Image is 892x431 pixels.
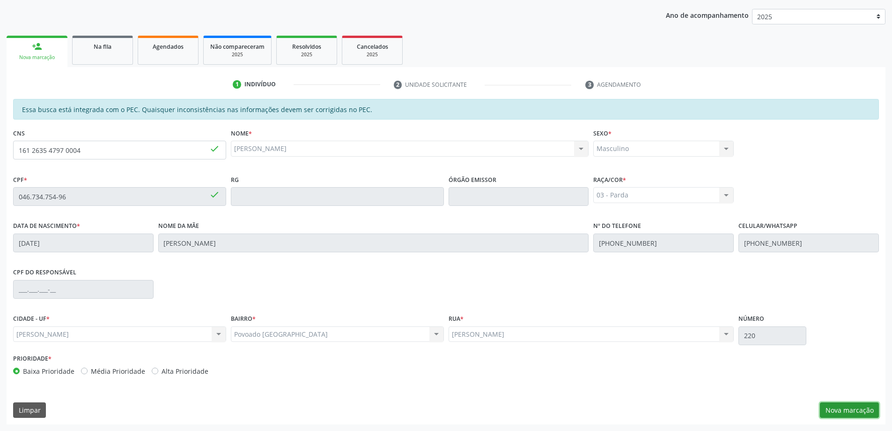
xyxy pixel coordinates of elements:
[13,234,154,252] input: __/__/____
[283,51,330,58] div: 2025
[94,43,111,51] span: Na fila
[210,51,265,58] div: 2025
[13,126,25,141] label: CNS
[349,51,396,58] div: 2025
[23,366,74,376] label: Baixa Prioridade
[666,9,749,21] p: Ano de acompanhamento
[13,352,52,366] label: Prioridade
[153,43,184,51] span: Agendados
[449,312,464,326] label: Rua
[449,173,496,187] label: Órgão emissor
[210,43,265,51] span: Não compareceram
[209,144,220,154] span: done
[231,312,256,326] label: BAIRRO
[91,366,145,376] label: Média Prioridade
[158,219,199,234] label: Nome da mãe
[32,41,42,52] div: person_add
[13,312,50,326] label: CIDADE - UF
[593,219,641,234] label: Nº do Telefone
[13,265,76,280] label: CPF do responsável
[13,99,879,120] div: Essa busca está integrada com o PEC. Quaisquer inconsistências nas informações devem ser corrigid...
[738,312,764,326] label: Número
[13,173,27,187] label: CPF
[233,80,241,89] div: 1
[162,366,208,376] label: Alta Prioridade
[231,126,252,141] label: Nome
[820,402,879,418] button: Nova marcação
[593,173,626,187] label: Raça/cor
[738,219,797,234] label: Celular/WhatsApp
[357,43,388,51] span: Cancelados
[13,54,61,61] div: Nova marcação
[593,234,734,252] input: (__) _____-_____
[13,280,154,299] input: ___.___.___-__
[209,189,220,200] span: done
[231,173,239,187] label: RG
[593,126,612,141] label: Sexo
[13,219,80,234] label: Data de nascimento
[244,80,276,89] div: Indivíduo
[292,43,321,51] span: Resolvidos
[738,234,879,252] input: (__) _____-_____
